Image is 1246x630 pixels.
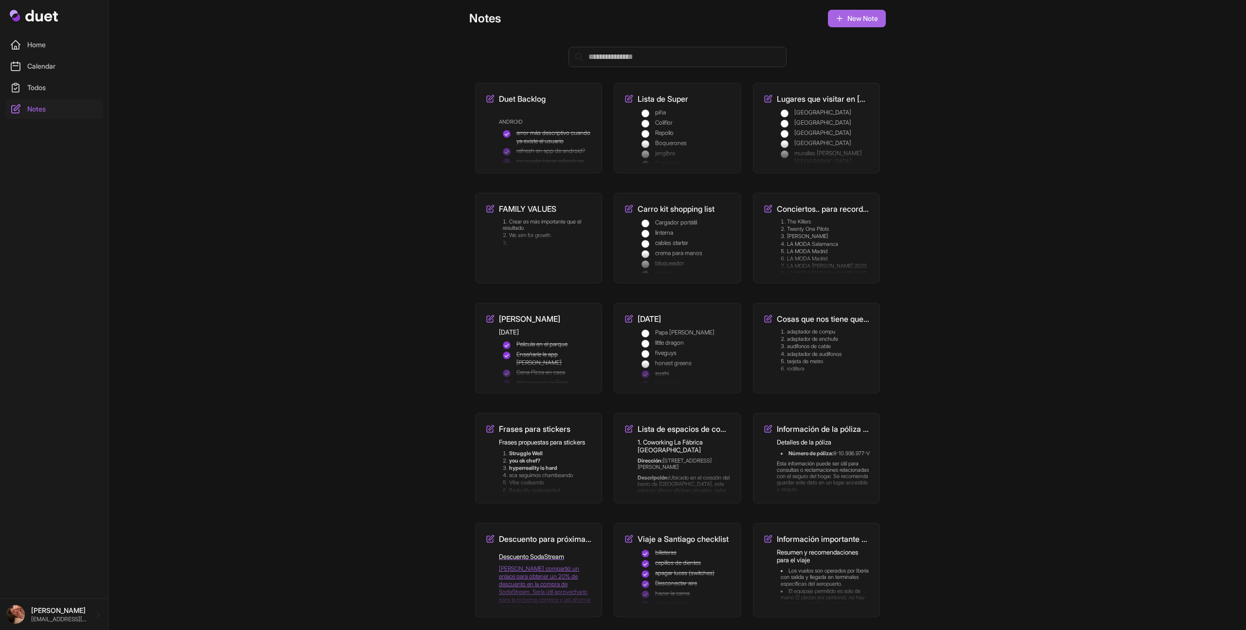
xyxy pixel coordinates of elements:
[763,423,870,493] a: Edit Información de la póliza de seguro Bricohigar
[641,549,731,557] li: billeteras
[788,450,833,457] strong: Número de póliza:
[781,129,870,137] li: [GEOGRAPHIC_DATA]
[31,615,87,623] p: [EMAIL_ADDRESS][DOMAIN_NAME]
[624,93,731,163] a: Edit Lista de Super
[6,99,103,119] a: Notes
[485,533,592,545] a: Edit Descuento para próxima compra SodaStream
[641,349,731,357] li: fiveguys
[781,139,870,148] li: [GEOGRAPHIC_DATA]
[781,233,870,240] li: [PERSON_NAME]
[777,533,870,545] h3: Información importante para el viaje [GEOGRAPHIC_DATA] - [GEOGRAPHIC_DATA] y regreso
[781,336,870,342] li: adaptador de enchufe
[509,450,543,457] strong: Struggle Well
[6,605,103,624] a: [PERSON_NAME] [EMAIL_ADDRESS][DOMAIN_NAME]
[777,423,870,435] h3: Información de la póliza de seguro Bricohigar
[624,423,731,493] a: Edit Lista de espacios de coworking en el norte de Madrid
[641,359,731,368] li: honest greens
[777,203,870,215] h3: Conciertos.. para recordar
[828,10,886,27] a: New Note
[777,439,870,446] h2: Detalles de la póliza
[641,569,731,577] li: apagar luces (switches)
[777,313,870,325] h3: Cosas que nos tiene que devolver [PERSON_NAME]
[641,239,731,247] li: cables starter
[509,464,557,471] strong: hyperreality is hard
[641,339,731,347] li: little dragon
[781,358,870,365] li: tarjeta de metro
[499,423,570,435] h3: Frases para stickers
[499,93,546,105] h3: Duet Backlog
[638,203,715,215] h3: Carro kit shopping list
[641,229,731,237] li: linterna
[485,313,592,383] a: Edit Jeffrey Madrid
[781,109,870,117] li: [GEOGRAPHIC_DATA]
[763,93,870,163] a: Edit Lugares que visitar en España
[638,457,663,464] strong: Dirección:
[503,340,592,349] li: Película en el parque
[503,351,592,367] li: Enseñarle la app [PERSON_NAME]
[624,533,731,607] a: Edit Viaje a Santiago checklist
[763,533,870,607] a: Edit Información importante para el viaje Madrid - París y regreso
[499,533,592,545] h3: Descuento para próxima compra SodaStream
[781,329,870,335] li: adaptador de compu
[781,226,870,232] li: Twenty One Pilots
[641,219,731,227] li: Cargador portátil
[641,109,731,117] li: piña
[638,458,731,470] p: [STREET_ADDRESS][PERSON_NAME]
[638,533,729,545] h3: Viaje a Santiago checklist
[781,248,870,255] li: LA MODA Madrid
[499,553,592,611] a: Edit Descuento para próxima compra SodaStream
[499,203,556,215] h3: FAMILY VALUES
[485,203,592,273] a: Edit FAMILY VALUES
[6,78,103,97] a: Todos
[6,56,103,76] a: Calendar
[781,343,870,350] li: audífonos de cable
[638,93,688,105] h3: Lista de Super
[781,219,870,225] li: The Killers
[638,439,731,454] h2: 1. Coworking La Fábrica [GEOGRAPHIC_DATA]
[6,605,25,624] img: image.jpg
[624,203,731,273] a: Edit Carro kit shopping list
[499,119,592,125] p: ANDROID
[641,249,731,258] li: crema para manos
[781,119,870,127] li: [GEOGRAPHIC_DATA]
[499,329,592,336] h2: [DATE]
[777,549,870,564] h2: Resumen y recomendaciones para el viaje
[31,606,87,615] p: [PERSON_NAME]
[503,129,592,145] li: error más descriptivo cuando ya existe el usuario
[763,313,870,383] a: Edit Cosas que nos tiene que devolver Jeffrey
[641,329,731,337] li: Papa [PERSON_NAME]
[641,139,731,148] li: Boquerones
[499,553,592,561] h2: Descuento SodaStream
[638,313,661,325] h3: [DATE]
[763,203,870,273] a: Edit Conciertos.. para recordar
[499,439,592,446] h2: Frases propuestas para stickers
[638,423,731,435] h3: Lista de espacios de coworking en el norte de [GEOGRAPHIC_DATA]
[641,129,731,137] li: Repollo
[499,565,592,611] p: [PERSON_NAME] compartió un enlace para obtener un 20% de descuento en la compra de SodaStream. Se...
[499,313,560,325] h3: [PERSON_NAME]
[641,559,731,567] li: cepillos de dientes
[503,219,592,231] li: Crear es más importante que el resultado.
[485,423,592,493] a: Edit Frases para stickers
[469,11,501,26] h1: Notes
[781,351,870,357] li: adaptador de audífonos
[6,35,103,55] a: Home
[781,568,870,587] li: Los vuelos son operados por Iberia con salida y llegada en terminales específicas del aeropuerto.
[624,313,731,383] a: Edit Agosto 2025
[777,461,870,493] p: Esta información puede ser útil para consultas o reclamaciones relacionadas con el seguro del hog...
[781,450,870,457] li: 8-10.936.977-V
[509,457,540,464] strong: you ok chef?
[777,93,870,105] h3: Lugares que visitar en [GEOGRAPHIC_DATA]
[641,579,731,588] li: Desconectar aire
[781,241,870,247] li: LA MODA Salamanca
[641,119,731,127] li: Coliflor
[485,93,592,163] a: Edit Duet Backlog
